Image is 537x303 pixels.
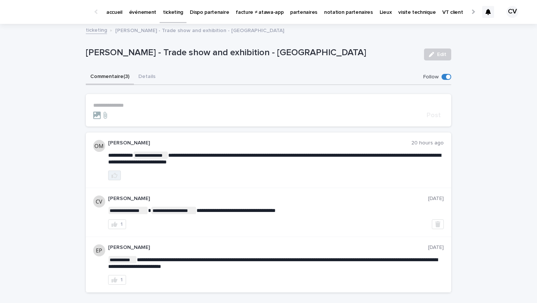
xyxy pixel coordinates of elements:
[86,25,107,34] a: ticketing
[423,74,439,80] p: Follow
[134,69,160,85] button: Details
[428,196,444,202] p: [DATE]
[86,47,418,58] p: [PERSON_NAME] - Trade show and exhibition - [GEOGRAPHIC_DATA]
[120,277,123,282] div: 1
[424,112,444,119] button: Post
[108,196,428,202] p: [PERSON_NAME]
[108,219,126,229] button: 1
[108,275,126,285] button: 1
[15,4,87,19] img: Ls34BcGeRexTGTNfXpUC
[86,69,134,85] button: Commentaire (3)
[428,244,444,251] p: [DATE]
[120,222,123,227] div: 1
[427,112,441,119] span: Post
[506,6,518,18] div: CV
[411,140,444,146] p: 20 hours ago
[108,244,428,251] p: [PERSON_NAME]
[437,52,446,57] span: Edit
[424,49,451,60] button: Edit
[115,26,284,34] p: [PERSON_NAME] - Trade show and exhibition - [GEOGRAPHIC_DATA]
[108,140,411,146] p: [PERSON_NAME]
[108,171,121,180] button: like this post
[432,219,444,229] button: Delete post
